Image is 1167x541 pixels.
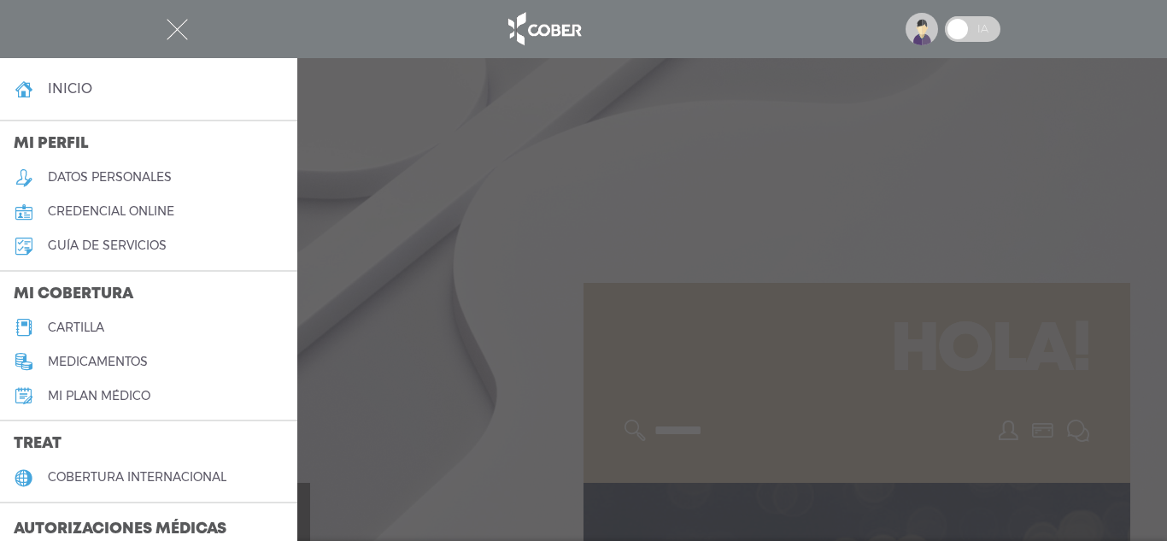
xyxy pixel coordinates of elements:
[499,9,589,50] img: logo_cober_home-white.png
[906,13,938,45] img: profile-placeholder.svg
[48,170,172,185] h5: datos personales
[48,80,92,97] h4: inicio
[48,389,150,403] h5: Mi plan médico
[48,238,167,253] h5: guía de servicios
[48,320,104,335] h5: cartilla
[48,204,174,219] h5: credencial online
[48,470,226,485] h5: cobertura internacional
[48,355,148,369] h5: medicamentos
[167,19,188,40] img: Cober_menu-close-white.svg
